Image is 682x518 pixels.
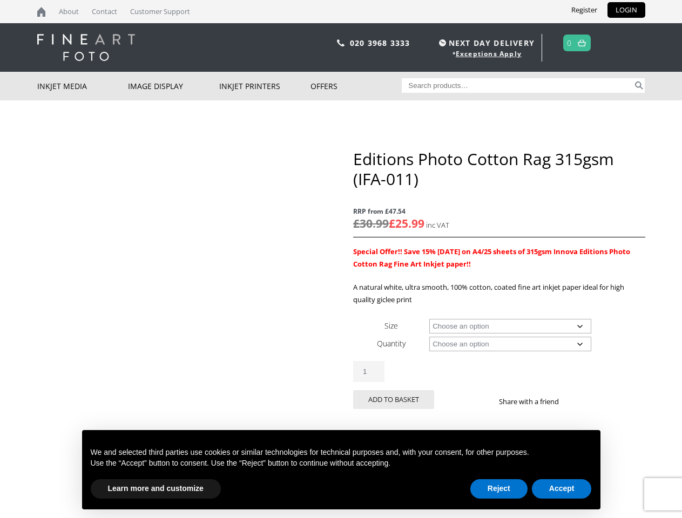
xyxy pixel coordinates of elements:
span: £ [353,216,360,231]
a: LOGIN [607,2,645,18]
img: email sharing button [598,397,606,406]
label: Size [384,321,398,331]
img: twitter sharing button [585,397,593,406]
h1: Editions Photo Cotton Rag 315gsm (IFA-011) [353,149,645,189]
img: basket.svg [578,39,586,46]
button: Search [633,78,645,93]
a: Offers [310,72,402,100]
p: Share with a friend [499,396,572,408]
img: time.svg [439,39,446,46]
a: Inkjet Media [37,72,129,100]
a: Inkjet Printers [219,72,310,100]
p: We and selected third parties use cookies or similar technologies for technical purposes and, wit... [91,447,592,458]
bdi: 30.99 [353,216,389,231]
span: £ [389,216,395,231]
p: Use the “Accept” button to consent. Use the “Reject” button to continue without accepting. [91,458,592,469]
button: Add to basket [353,390,434,409]
button: Reject [470,479,528,499]
input: Search products… [402,78,633,93]
a: Image Display [128,72,219,100]
p: A natural white, ultra smooth, 100% cotton, coated fine art inkjet paper ideal for high quality g... [353,281,645,306]
span: RRP from £47.54 [353,205,645,217]
a: 0 [567,35,572,51]
img: logo-white.svg [37,34,135,61]
bdi: 25.99 [389,216,424,231]
button: Learn more and customize [91,479,221,499]
img: facebook sharing button [572,397,580,406]
span: NEXT DAY DELIVERY [436,37,535,49]
strong: Special Offer!! Save 15% [DATE] on A4/25 sheets of 315gsm Innova Editions Photo Cotton Rag Fine A... [353,247,630,269]
a: 020 3968 3333 [350,38,410,48]
a: Exceptions Apply [456,49,522,58]
input: Product quantity [353,361,384,382]
button: Accept [532,479,592,499]
label: Quantity [377,338,406,349]
img: phone.svg [337,39,345,46]
a: Register [563,2,605,18]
